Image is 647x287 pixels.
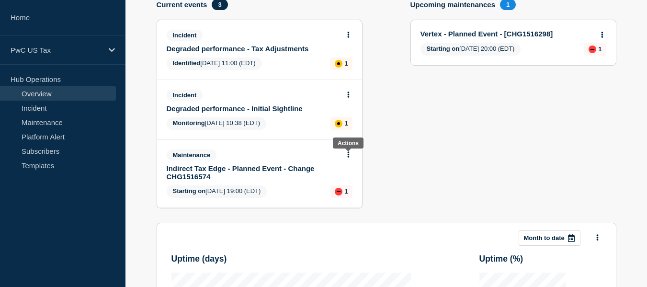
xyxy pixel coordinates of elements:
[157,0,207,9] h4: Current events
[344,60,348,67] p: 1
[410,0,496,9] h4: Upcoming maintenances
[335,188,342,195] div: down
[524,234,565,241] p: Month to date
[344,188,348,195] p: 1
[427,45,460,52] span: Starting on
[173,59,201,67] span: Identified
[335,60,342,68] div: affected
[167,30,203,41] span: Incident
[167,117,267,130] span: [DATE] 10:38 (EDT)
[420,43,521,56] span: [DATE] 20:00 (EDT)
[338,140,359,147] div: Actions
[479,254,602,264] h3: Uptime ( % )
[173,187,206,195] span: Starting on
[167,104,340,113] a: Degraded performance - Initial Sightline
[167,164,340,181] a: Indirect Tax Edge - Planned Event - Change CHG1516574
[519,230,580,246] button: Month to date
[335,120,342,127] div: affected
[589,46,596,53] div: down
[167,149,217,161] span: Maintenance
[420,30,593,38] a: Vertex - Planned Event - [CHG1516298]
[11,46,102,54] p: PwC US Tax
[167,185,267,198] span: [DATE] 19:00 (EDT)
[173,119,205,126] span: Monitoring
[171,254,411,264] h3: Uptime ( days )
[598,46,602,53] p: 1
[344,120,348,127] p: 1
[167,57,262,70] span: [DATE] 11:00 (EDT)
[167,45,340,53] a: Degraded performance - Tax Adjustments
[167,90,203,101] span: Incident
